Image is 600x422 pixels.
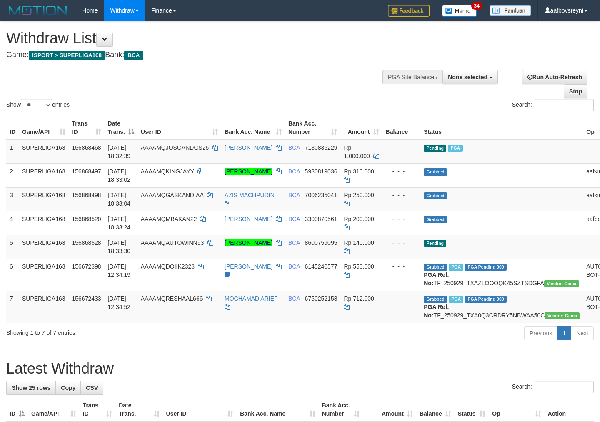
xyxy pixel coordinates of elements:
[522,70,587,84] a: Run Auto-Refresh
[465,296,507,303] span: PGA Pending
[6,187,19,211] td: 3
[344,295,374,302] span: Rp 712.000
[288,239,300,246] span: BCA
[19,235,69,259] td: SUPERLIGA168
[141,168,194,175] span: AAAAMQKINGJAYY
[288,216,300,222] span: BCA
[19,140,69,164] td: SUPERLIGA168
[28,398,80,422] th: Game/API: activate to sort column ascending
[80,398,116,422] th: Trans ID: activate to sort column ascending
[386,239,417,247] div: - - -
[388,5,430,17] img: Feedback.jpg
[305,263,337,270] span: Copy 6145240577 to clipboard
[72,295,101,302] span: 156672433
[19,187,69,211] td: SUPERLIGA168
[424,304,449,319] b: PGA Ref. No:
[72,168,101,175] span: 156868497
[424,216,447,223] span: Grabbed
[108,168,131,183] span: [DATE] 18:33:02
[448,74,487,80] span: None selected
[225,263,272,270] a: [PERSON_NAME]
[305,295,337,302] span: Copy 6750252158 to clipboard
[288,168,300,175] span: BCA
[420,291,583,323] td: TF_250929_TXA0Q3CRDRY5NBWAA50C
[305,168,337,175] span: Copy 5930819036 to clipboard
[386,191,417,199] div: - - -
[19,211,69,235] td: SUPERLIGA168
[455,398,489,422] th: Status: activate to sort column ascending
[382,70,442,84] div: PGA Site Balance /
[424,296,447,303] span: Grabbed
[344,144,370,159] span: Rp 1.000.000
[221,116,285,140] th: Bank Acc. Name: activate to sort column ascending
[108,263,131,278] span: [DATE] 12:34:19
[305,239,337,246] span: Copy 8600759095 to clipboard
[124,51,143,60] span: BCA
[386,167,417,176] div: - - -
[137,116,221,140] th: User ID: activate to sort column ascending
[6,211,19,235] td: 4
[344,192,374,198] span: Rp 250.000
[108,239,131,254] span: [DATE] 18:33:30
[471,2,482,10] span: 34
[344,216,374,222] span: Rp 200.000
[6,163,19,187] td: 2
[141,239,204,246] span: AAAAMQAUTOWINN93
[6,325,244,337] div: Showing 1 to 7 of 7 entries
[141,216,197,222] span: AAAAMQMBAKAN22
[512,99,594,111] label: Search:
[141,295,203,302] span: AAAAMQRESHAAL666
[571,326,594,340] a: Next
[105,116,137,140] th: Date Trans.: activate to sort column descending
[512,381,594,393] label: Search:
[319,398,363,422] th: Bank Acc. Number: activate to sort column ascending
[288,295,300,302] span: BCA
[344,263,374,270] span: Rp 550.000
[442,5,477,17] img: Button%20Memo.svg
[6,4,70,17] img: MOTION_logo.png
[6,116,19,140] th: ID
[524,326,557,340] a: Previous
[6,235,19,259] td: 5
[557,326,571,340] a: 1
[141,192,203,198] span: AAAAMQGASKANDIAA
[6,140,19,164] td: 1
[72,239,101,246] span: 156868528
[141,263,195,270] span: AAAAMQDOIIK2323
[225,216,272,222] a: [PERSON_NAME]
[424,145,446,152] span: Pending
[344,239,374,246] span: Rp 140.000
[545,312,580,319] span: Vendor URL: https://trx31.1velocity.biz
[288,192,300,198] span: BCA
[420,259,583,291] td: TF_250929_TXAZLOOOQK45SZTSDGFA
[424,192,447,199] span: Grabbed
[288,144,300,151] span: BCA
[6,259,19,291] td: 6
[489,398,544,422] th: Op: activate to sort column ascending
[55,381,81,395] a: Copy
[386,215,417,223] div: - - -
[6,99,70,111] label: Show entries
[535,381,594,393] input: Search:
[424,264,447,271] span: Grabbed
[490,5,531,16] img: panduan.png
[305,192,337,198] span: Copy 7006235041 to clipboard
[72,144,101,151] span: 156868468
[225,295,278,302] a: MOCHAMAD ARIEF
[449,296,463,303] span: Marked by aafsoycanthlai
[80,381,103,395] a: CSV
[19,291,69,323] td: SUPERLIGA168
[225,144,272,151] a: [PERSON_NAME]
[344,168,374,175] span: Rp 310.000
[108,295,131,310] span: [DATE] 12:34:52
[535,99,594,111] input: Search:
[86,384,98,391] span: CSV
[386,143,417,152] div: - - -
[448,145,462,152] span: Marked by aafchhiseyha
[564,84,587,98] a: Stop
[72,216,101,222] span: 156868520
[6,291,19,323] td: 7
[6,360,594,377] h1: Latest Withdraw
[108,216,131,231] span: [DATE] 18:33:24
[69,116,105,140] th: Trans ID: activate to sort column ascending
